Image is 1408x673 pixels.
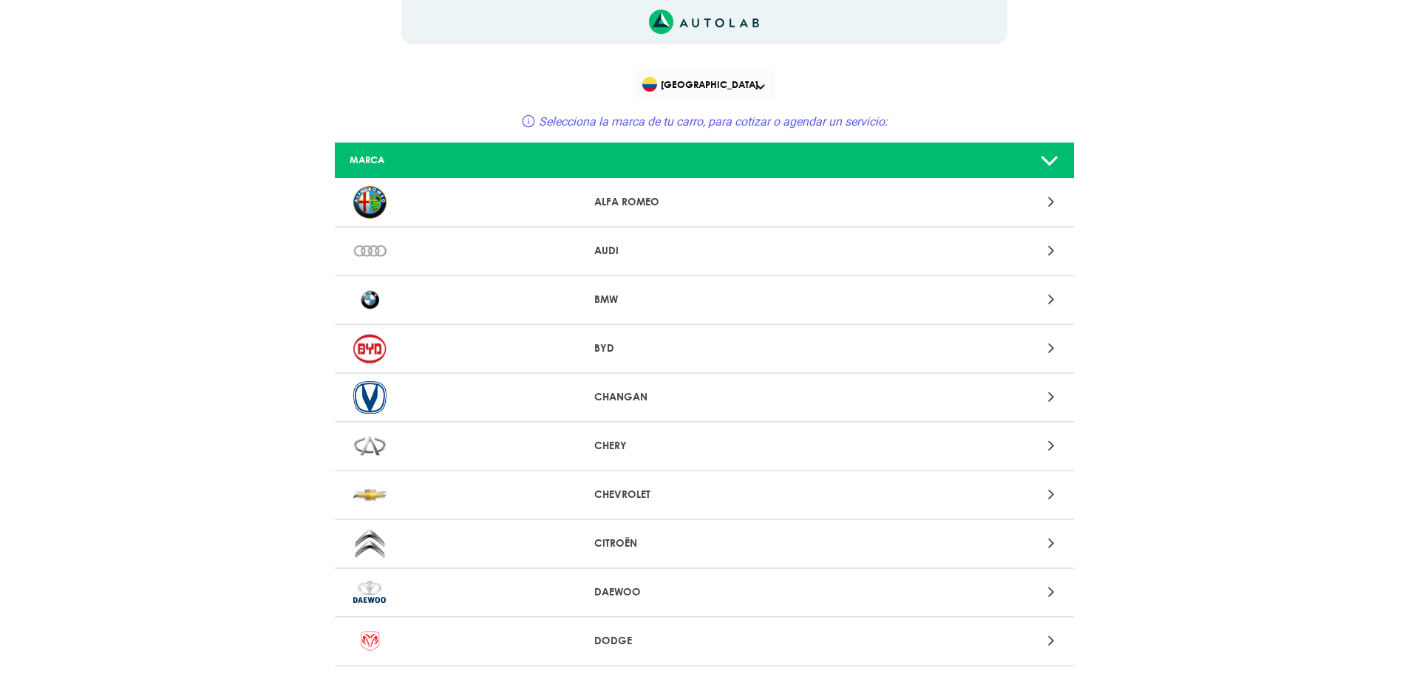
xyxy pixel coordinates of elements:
span: Selecciona la marca de tu carro, para cotizar o agendar un servicio: [539,115,888,129]
a: MARCA [335,143,1074,179]
img: BYD [353,332,387,365]
img: ALFA ROMEO [353,186,387,219]
img: DAEWOO [353,576,387,609]
p: CHERY [594,438,814,454]
p: DODGE [594,633,814,649]
p: CHANGAN [594,389,814,405]
img: CHANGAN [353,381,387,414]
img: CITROËN [353,527,387,560]
img: CHEVROLET [353,479,387,511]
img: Flag of COLOMBIA [642,77,657,92]
span: [GEOGRAPHIC_DATA] [642,74,769,95]
img: AUDI [353,235,387,267]
img: BMW [353,284,387,316]
p: ALFA ROMEO [594,194,814,210]
p: DAEWOO [594,584,814,600]
a: Link al sitio de autolab [649,14,759,28]
img: DODGE [353,625,387,657]
img: CHERY [353,430,387,462]
p: BMW [594,292,814,307]
p: CITROËN [594,536,814,551]
p: AUDI [594,243,814,259]
div: MARCA [339,153,582,167]
div: Flag of COLOMBIA[GEOGRAPHIC_DATA] [633,68,775,100]
p: BYD [594,341,814,356]
p: CHEVROLET [594,487,814,502]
